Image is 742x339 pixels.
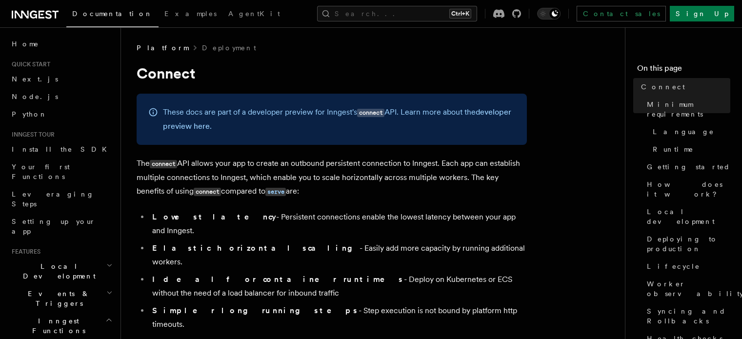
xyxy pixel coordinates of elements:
[8,70,115,88] a: Next.js
[12,218,96,235] span: Setting up your app
[149,304,527,331] li: - Step execution is not bound by platform http timeouts.
[647,100,730,119] span: Minimum requirements
[12,93,58,100] span: Node.js
[66,3,159,27] a: Documentation
[653,144,694,154] span: Runtime
[12,190,94,208] span: Leveraging Steps
[164,10,217,18] span: Examples
[449,9,471,19] kbd: Ctrl+K
[149,241,527,269] li: - Easily add more capacity by running additional workers.
[8,258,115,285] button: Local Development
[8,60,50,68] span: Quick start
[222,3,286,26] a: AgentKit
[152,306,359,315] strong: Simpler long running steps
[12,75,58,83] span: Next.js
[149,210,527,238] li: - Persistent connections enable the lowest latency between your app and Inngest.
[12,110,47,118] span: Python
[647,162,730,172] span: Getting started
[12,39,39,49] span: Home
[8,105,115,123] a: Python
[643,203,730,230] a: Local development
[228,10,280,18] span: AgentKit
[194,188,221,196] code: connect
[12,145,113,153] span: Install the SDK
[643,230,730,258] a: Deploying to production
[8,316,105,336] span: Inngest Functions
[643,158,730,176] a: Getting started
[647,261,700,271] span: Lifecycle
[8,261,106,281] span: Local Development
[641,82,685,92] span: Connect
[152,212,276,221] strong: Lowest latency
[8,285,115,312] button: Events & Triggers
[163,105,515,133] p: These docs are part of a developer preview for Inngest's API. Learn more about the .
[647,179,730,199] span: How does it work?
[637,62,730,78] h4: On this page
[149,273,527,300] li: - Deploy on Kubernetes or ECS without the need of a load balancer for inbound traffic
[653,127,714,137] span: Language
[265,188,286,196] code: serve
[150,160,177,168] code: connect
[8,248,40,256] span: Features
[637,78,730,96] a: Connect
[670,6,734,21] a: Sign Up
[8,88,115,105] a: Node.js
[8,158,115,185] a: Your first Functions
[159,3,222,26] a: Examples
[317,6,477,21] button: Search...Ctrl+K
[643,275,730,302] a: Worker observability
[8,131,55,139] span: Inngest tour
[577,6,666,21] a: Contact sales
[8,213,115,240] a: Setting up your app
[537,8,561,20] button: Toggle dark mode
[8,289,106,308] span: Events & Triggers
[8,185,115,213] a: Leveraging Steps
[202,43,256,53] a: Deployment
[8,140,115,158] a: Install the SDK
[643,302,730,330] a: Syncing and Rollbacks
[643,96,730,123] a: Minimum requirements
[647,234,730,254] span: Deploying to production
[8,35,115,53] a: Home
[265,186,286,196] a: serve
[647,207,730,226] span: Local development
[137,43,188,53] span: Platform
[649,123,730,140] a: Language
[137,157,527,199] p: The API allows your app to create an outbound persistent connection to Inngest. Each app can esta...
[12,163,70,180] span: Your first Functions
[137,64,527,82] h1: Connect
[72,10,153,18] span: Documentation
[643,258,730,275] a: Lifecycle
[649,140,730,158] a: Runtime
[152,243,360,253] strong: Elastic horizontal scaling
[647,306,730,326] span: Syncing and Rollbacks
[357,109,384,117] code: connect
[152,275,404,284] strong: Ideal for container runtimes
[643,176,730,203] a: How does it work?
